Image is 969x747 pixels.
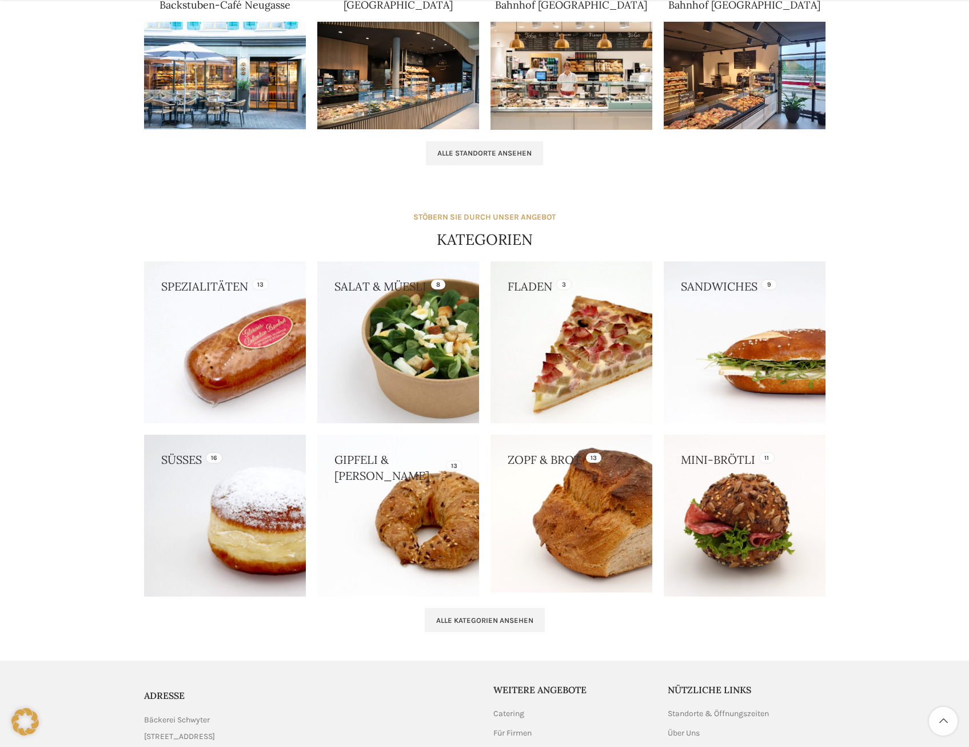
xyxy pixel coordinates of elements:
[493,728,533,739] a: Für Firmen
[668,684,826,696] h5: Nützliche Links
[413,211,556,224] div: STÖBERN SIE DURCH UNSER ANGEBOT
[144,730,215,743] span: [STREET_ADDRESS]
[929,707,958,736] a: Scroll to top button
[437,149,532,158] span: Alle Standorte ansehen
[493,708,525,720] a: Catering
[437,229,533,250] h4: KATEGORIEN
[436,616,533,625] span: Alle Kategorien ansehen
[144,714,210,726] span: Bäckerei Schwyter
[668,728,701,739] a: Über Uns
[425,608,545,632] a: Alle Kategorien ansehen
[426,141,543,165] a: Alle Standorte ansehen
[144,690,185,701] span: ADRESSE
[668,708,770,720] a: Standorte & Öffnungszeiten
[493,684,651,696] h5: Weitere Angebote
